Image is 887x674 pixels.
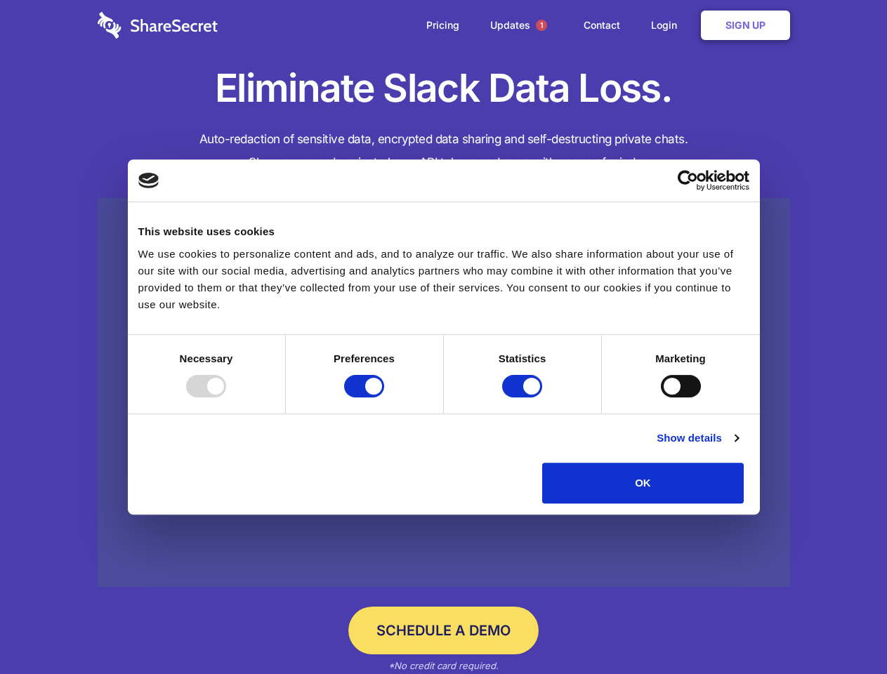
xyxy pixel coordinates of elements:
a: Show details [657,430,738,447]
img: logo-wordmark-white-trans-d4663122ce5f474addd5e946df7df03e33cb6a1c49d2221995e7729f52c070b2.svg [98,12,218,39]
div: This website uses cookies [138,223,749,240]
strong: Necessary [180,352,233,364]
em: *No credit card required. [388,660,499,671]
a: Pricing [412,4,473,47]
a: Login [637,4,698,47]
strong: Marketing [655,352,706,364]
strong: Statistics [499,352,546,364]
strong: Preferences [334,352,395,364]
img: logo [138,173,159,188]
a: Wistia video thumbnail [98,198,790,588]
h4: Auto-redaction of sensitive data, encrypted data sharing and self-destructing private chats. Shar... [98,128,790,174]
a: Usercentrics Cookiebot - opens in a new window [626,170,749,191]
span: 1 [536,20,547,31]
h1: Eliminate Slack Data Loss. [98,63,790,114]
div: We use cookies to personalize content and ads, and to analyze our traffic. We also share informat... [138,246,749,313]
button: OK [542,463,744,503]
a: Contact [570,4,634,47]
a: Schedule a Demo [348,607,539,654]
a: Sign Up [701,11,790,40]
